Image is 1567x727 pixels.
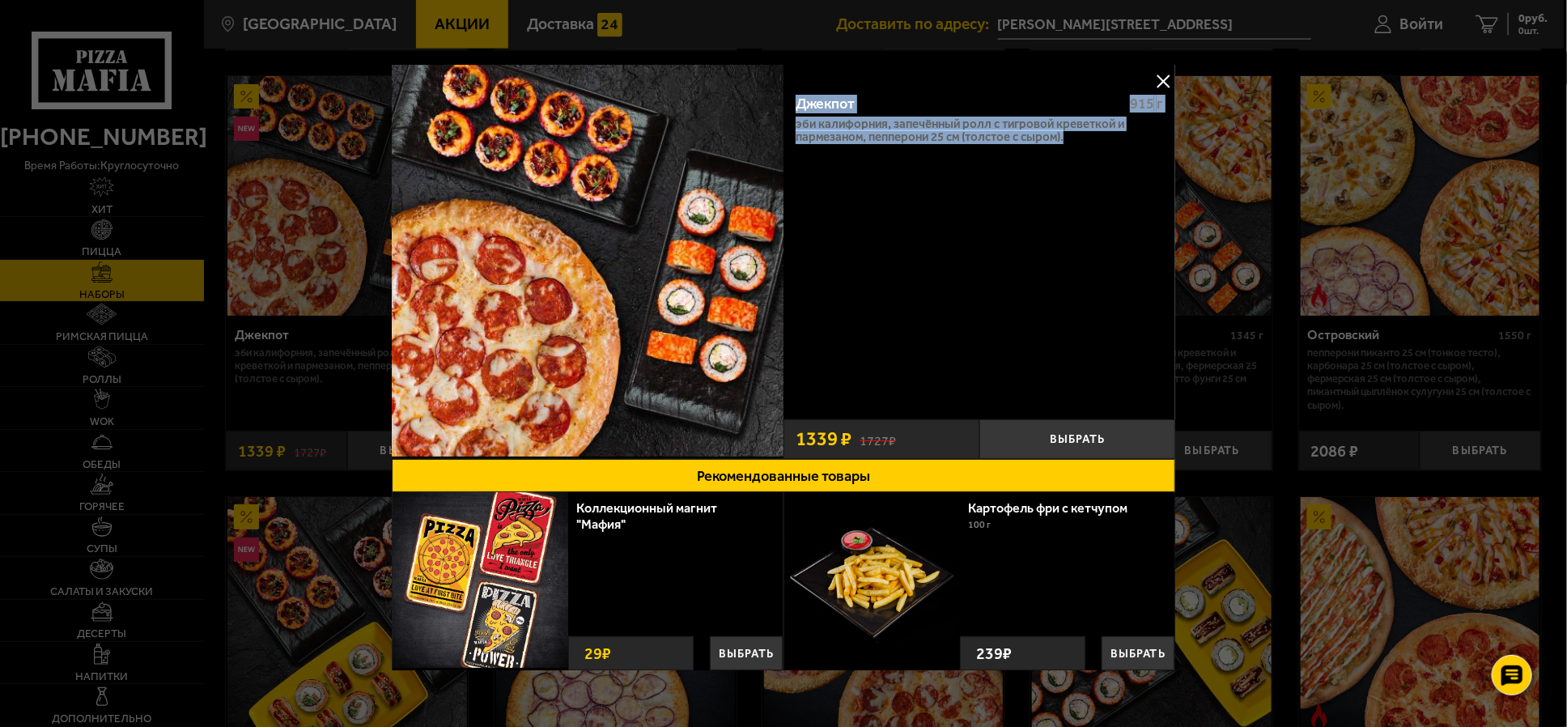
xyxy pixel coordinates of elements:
button: Выбрать [979,419,1175,459]
img: Джекпот [392,65,783,457]
span: 1339 ₽ [796,429,851,449]
p: Эби Калифорния, Запечённый ролл с тигровой креветкой и пармезаном, Пепперони 25 см (толстое с сыр... [796,117,1163,143]
button: Выбрать [1102,636,1174,670]
s: 1727 ₽ [860,431,896,448]
span: 100 г [968,519,991,530]
div: Джекпот [796,96,1116,113]
button: Выбрать [710,636,783,670]
strong: 239 ₽ [972,637,1016,670]
a: Картофель фри с кетчупом [968,500,1144,516]
span: 915 г [1130,95,1163,113]
strong: 29 ₽ [580,637,615,670]
a: Джекпот [392,65,783,459]
a: Коллекционный магнит "Мафия" [576,500,717,531]
button: Рекомендованные товары [392,459,1175,492]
